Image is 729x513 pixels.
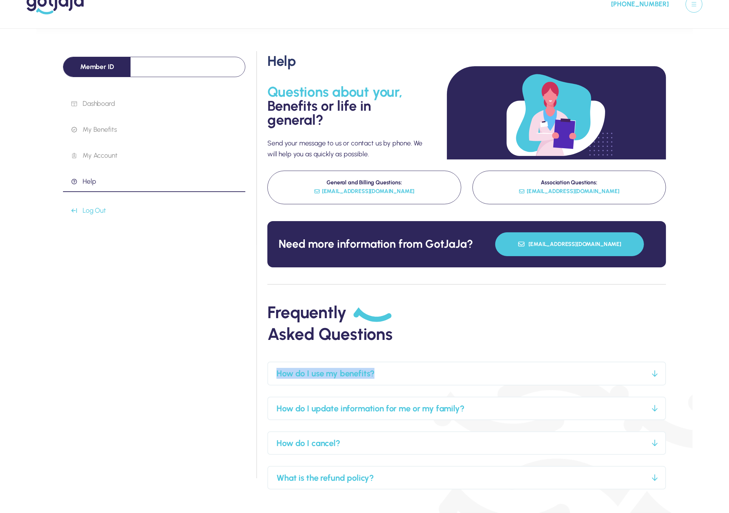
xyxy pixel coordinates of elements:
p: Member ID [63,57,131,77]
a: General and Billing Questions:[EMAIL_ADDRESS][DOMAIN_NAME] [267,171,461,204]
img: GotJaJa Help [500,70,612,156]
a: Association Questions:[EMAIL_ADDRESS][DOMAIN_NAME] [472,171,666,204]
h1: Help [267,51,666,71]
p: Send your message to us or contact us by phone. We will help you as quickly as possible. [267,138,427,159]
p: [EMAIL_ADDRESS][DOMAIN_NAME] [527,187,619,196]
a: My Account [63,151,245,166]
p: General and Billing Questions: [327,179,402,186]
h3: How do I update information for me or my family? [276,403,648,414]
h3: What is the refund policy? [276,472,648,483]
h2: Need more information from GotJaJa? [279,236,473,252]
a: Dashboard [63,100,245,114]
a: My Benefits [63,125,245,140]
a: Help [63,177,245,192]
button: What is the refund policy? [267,466,666,490]
p: Help [71,177,245,186]
p: My Account [71,151,245,160]
p: Dashboard [71,100,245,108]
p: [EMAIL_ADDRESS][DOMAIN_NAME] [529,241,622,247]
button: How do I cancel? [267,431,666,455]
h3: How do I cancel? [276,438,648,449]
p: Association Questions: [541,179,597,186]
h2: Questions about your, [267,85,427,127]
button: Log Out [71,206,106,215]
p: My Benefits [71,125,245,134]
h3: How do I use my benefits? [276,368,648,379]
button: How do I update information for me or my family? [267,397,666,420]
a: [EMAIL_ADDRESS][DOMAIN_NAME] [495,232,644,256]
button: How do I use my benefits? [267,362,666,385]
p: [EMAIL_ADDRESS][DOMAIN_NAME] [322,187,415,196]
h2: Frequently Asked Questions [267,301,393,345]
span: Benefits or life in general? [267,97,371,128]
